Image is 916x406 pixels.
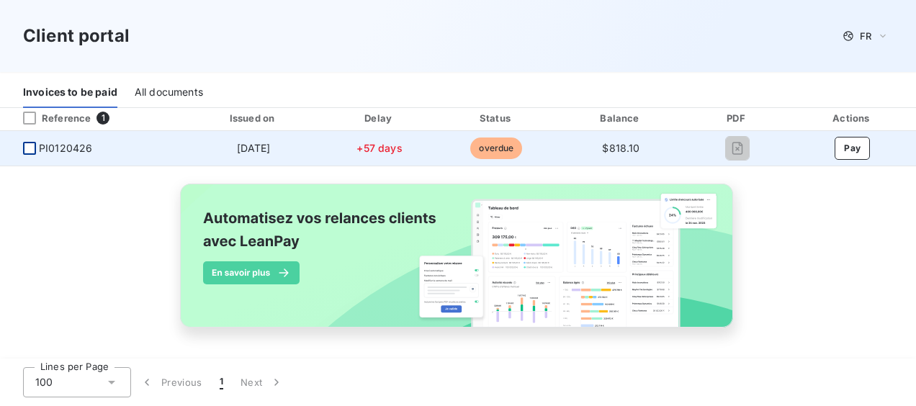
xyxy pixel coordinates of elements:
button: Next [232,367,292,397]
button: Previous [131,367,211,397]
span: 100 [35,375,53,389]
div: Balance [559,111,683,125]
span: overdue [470,137,522,159]
div: Actions [792,111,913,125]
span: PI0120426 [39,141,92,155]
span: $818.10 [602,142,639,154]
span: 1 [96,112,109,125]
button: 1 [211,367,232,397]
div: Reference [12,112,91,125]
span: +57 days [356,142,402,154]
div: Issued on [187,111,319,125]
div: Delay [325,111,434,125]
span: FR [860,30,871,42]
span: [DATE] [237,142,271,154]
div: Invoices to be paid [23,78,117,108]
button: Pay [835,137,870,160]
h3: Client portal [23,23,130,49]
div: All documents [135,78,203,108]
img: banner [167,175,749,352]
span: 1 [220,375,223,389]
div: PDF [689,111,786,125]
div: Status [440,111,554,125]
